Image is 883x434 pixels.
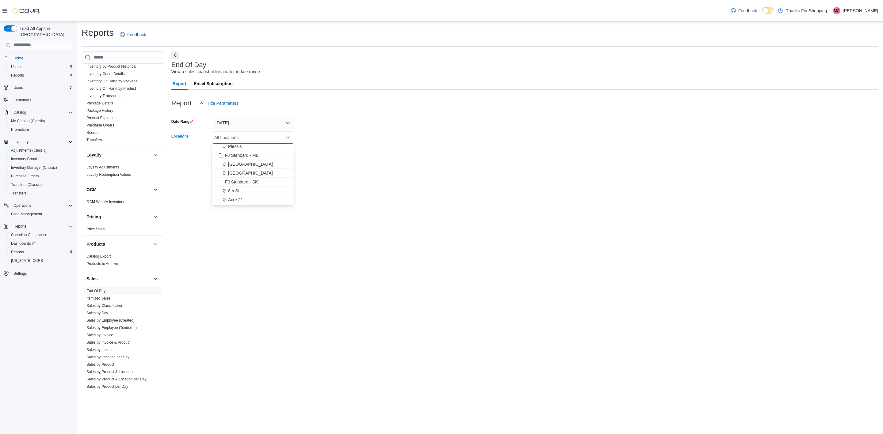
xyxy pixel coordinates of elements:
button: Adjustments (Classic) [6,146,75,155]
a: Itemized Sales [86,296,111,300]
div: Products [82,253,164,270]
button: Loyalty [152,151,159,159]
span: Customers [11,96,73,104]
h1: Reports [82,27,114,39]
span: Reports [11,73,24,78]
button: Cash Management [6,210,75,218]
a: Products to Archive [86,262,118,266]
a: Reports [9,72,26,79]
span: Washington CCRS [9,257,73,264]
span: Customers [13,98,31,103]
a: Canadian Compliance [9,231,50,239]
a: Price Sheet [86,227,105,231]
a: Dashboards [9,240,38,247]
button: Inventory [11,138,31,145]
span: Inventory Transactions [86,93,124,98]
button: Products [86,241,151,247]
span: Inventory On Hand by Product [86,86,136,91]
button: Pricing [86,214,151,220]
span: Reports [13,224,26,229]
span: Transfers (Classic) [11,182,42,187]
h3: Report [171,100,192,107]
button: OCM [152,186,159,193]
span: Dashboards [11,241,36,246]
a: Sales by Location [86,348,116,352]
a: Sales by Classification [86,304,123,308]
button: Catalog [1,108,75,117]
span: Hide Parameters [206,100,239,106]
a: Customers [11,96,34,104]
h3: End Of Day [171,61,206,69]
a: Promotions [9,126,32,133]
a: Loyalty Adjustments [86,165,119,169]
span: Inventory [11,138,73,145]
a: Sales by Product [86,362,114,367]
button: Home [1,54,75,62]
span: Inventory Count [11,157,37,161]
span: Adjustments (Classic) [11,148,47,153]
button: Purchase Orders [6,172,75,180]
a: Settings [11,270,29,277]
button: Reports [1,222,75,231]
h3: Loyalty [86,152,101,158]
a: Inventory Manager (Classic) [9,164,59,171]
a: Feedback [117,28,148,41]
a: Sales by Product & Location per Day [86,377,147,381]
button: Inventory Manager (Classic) [6,163,75,172]
span: MC [834,7,840,14]
span: Catalog [11,109,73,116]
a: Purchase Orders [86,123,114,127]
span: Sales by Employee (Tendered) [86,325,137,330]
a: Home [11,55,26,62]
button: Users [6,62,75,71]
span: Catalog [13,110,26,115]
div: Inventory [82,55,164,146]
label: Date Range [171,119,193,124]
a: Transfers (Classic) [9,181,44,188]
button: Sales [152,275,159,282]
span: Operations [11,202,73,209]
span: Purchase Orders [11,174,39,179]
span: Users [11,64,21,69]
span: Inventory by Product Historical [86,64,136,69]
span: Reports [11,223,73,230]
input: Dark Mode [762,7,775,14]
span: Transfers [11,191,26,196]
span: Inventory Manager (Classic) [11,165,57,170]
span: Sales by Product [86,362,114,367]
span: Canadian Compliance [9,231,73,239]
button: Inventory Count [6,155,75,163]
div: Pricing [82,225,164,235]
a: Product Expirations [86,116,118,120]
span: Inventory Manager (Classic) [9,164,73,171]
a: Sales by Invoice [86,333,113,337]
span: Settings [13,271,27,276]
a: Catalog Export [86,254,111,259]
button: Sales [86,276,151,282]
a: Package Details [86,101,113,105]
span: My Catalog (Classic) [9,117,73,125]
span: Report [173,77,186,90]
a: Reorder [86,130,100,135]
span: Transfers [86,138,102,142]
span: Sales by Day [86,311,108,315]
a: Sales by Location per Day [86,355,129,359]
span: Cash Management [11,212,42,217]
img: Cova [12,8,40,14]
span: Settings [11,269,73,277]
a: Cash Management [9,210,44,218]
span: Home [11,54,73,62]
button: Reports [6,71,75,80]
span: Purchase Orders [9,172,73,180]
div: Loyalty [82,164,164,181]
button: My Catalog (Classic) [6,117,75,125]
a: Dashboards [6,239,75,248]
a: Feedback [728,5,759,17]
span: Users [13,85,23,90]
span: Sales by Product per Day [86,384,128,389]
span: Reports [9,72,73,79]
button: [DATE] [212,117,294,129]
